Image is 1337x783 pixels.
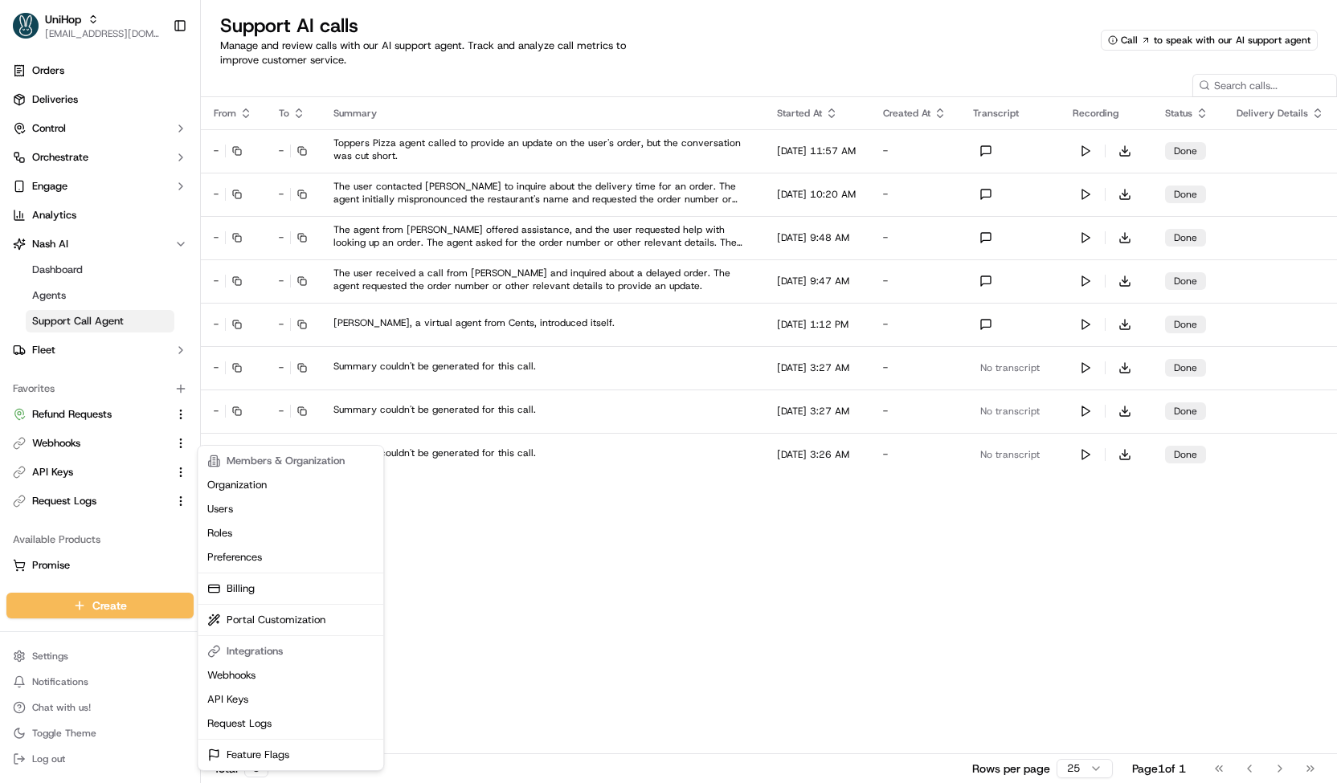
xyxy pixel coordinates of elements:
a: Powered byPylon [113,271,194,283]
a: Request Logs [201,712,380,736]
p: Welcome 👋 [16,63,292,89]
a: Webhooks [201,663,380,687]
a: Billing [201,577,380,601]
a: Feature Flags [201,743,380,767]
div: 💻 [136,234,149,247]
button: Start new chat [273,157,292,177]
a: Organization [201,473,380,497]
span: Knowledge Base [32,232,123,248]
div: We're available if you need us! [55,169,203,181]
img: Nash [16,15,48,47]
a: Roles [201,521,380,545]
a: 💻API Documentation [129,226,264,255]
a: Users [201,497,380,521]
img: 1736555255976-a54dd68f-1ca7-489b-9aae-adbdc363a1c4 [16,153,45,181]
div: Members & Organization [201,449,380,473]
a: Portal Customization [201,608,380,632]
a: Preferences [201,545,380,569]
span: Pylon [160,271,194,283]
input: Got a question? Start typing here... [42,103,289,120]
div: Start new chat [55,153,264,169]
div: 📗 [16,234,29,247]
div: Integrations [201,639,380,663]
a: 📗Knowledge Base [10,226,129,255]
a: API Keys [201,687,380,712]
span: API Documentation [152,232,258,248]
